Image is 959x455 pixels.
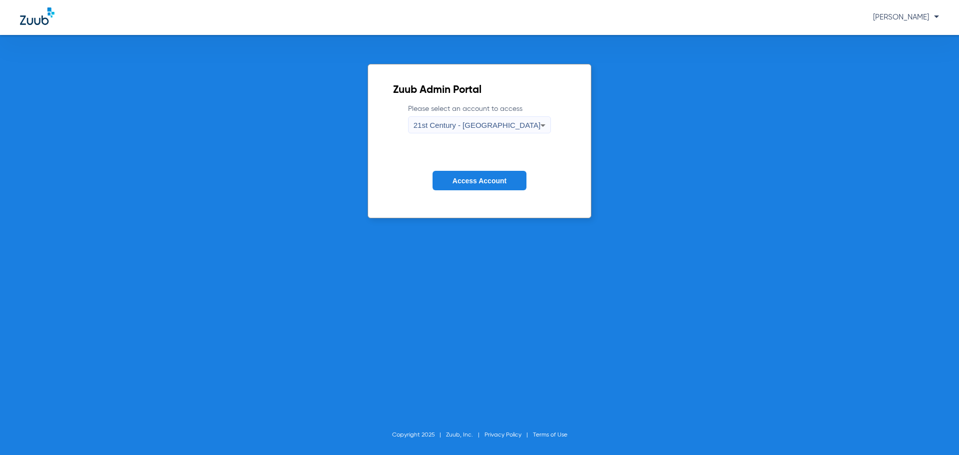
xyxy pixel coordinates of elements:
label: Please select an account to access [408,104,551,133]
li: Zuub, Inc. [446,430,484,440]
li: Copyright 2025 [392,430,446,440]
img: Zuub Logo [20,7,54,25]
a: Terms of Use [533,432,567,438]
span: [PERSON_NAME] [873,13,939,21]
span: Access Account [453,177,506,185]
button: Access Account [433,171,526,190]
a: Privacy Policy [484,432,521,438]
h2: Zuub Admin Portal [393,85,566,95]
span: 21st Century - [GEOGRAPHIC_DATA] [414,121,541,129]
